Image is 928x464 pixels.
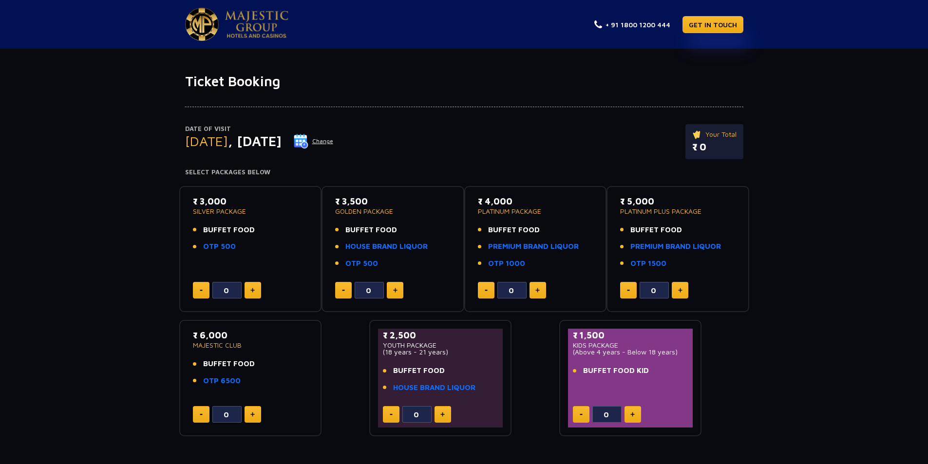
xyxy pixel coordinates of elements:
[203,241,236,252] a: OTP 500
[335,195,451,208] p: ₹ 3,500
[335,208,451,215] p: GOLDEN PACKAGE
[478,195,593,208] p: ₹ 4,000
[203,358,255,370] span: BUFFET FOOD
[203,375,241,387] a: OTP 6500
[627,290,630,291] img: minus
[185,168,743,176] h4: Select Packages Below
[293,133,334,149] button: Change
[203,224,255,236] span: BUFFET FOOD
[535,288,540,293] img: plus
[345,241,428,252] a: HOUSE BRAND LIQUOR
[193,208,308,215] p: SILVER PACKAGE
[185,73,743,90] h1: Ticket Booking
[488,224,540,236] span: BUFFET FOOD
[630,241,721,252] a: PREMIUM BRAND LIQUOR
[573,349,688,355] p: (Above 4 years - Below 18 years)
[185,8,219,41] img: Majestic Pride
[393,288,398,293] img: plus
[620,195,736,208] p: ₹ 5,000
[583,365,649,376] span: BUFFET FOOD KID
[393,365,445,376] span: BUFFET FOOD
[682,16,743,33] a: GET IN TOUCH
[485,290,488,291] img: minus
[478,208,593,215] p: PLATINUM PACKAGE
[692,140,737,154] p: ₹ 0
[225,11,288,38] img: Majestic Pride
[193,342,308,349] p: MAJESTIC CLUB
[345,224,397,236] span: BUFFET FOOD
[193,329,308,342] p: ₹ 6,000
[345,258,378,269] a: OTP 500
[383,349,498,355] p: (18 years - 21 years)
[692,129,702,140] img: ticket
[228,133,282,149] span: , [DATE]
[193,195,308,208] p: ₹ 3,000
[383,329,498,342] p: ₹ 2,500
[692,129,737,140] p: Your Total
[383,342,498,349] p: YOUTH PACKAGE
[630,224,682,236] span: BUFFET FOOD
[620,208,736,215] p: PLATINUM PLUS PACKAGE
[200,290,203,291] img: minus
[390,414,393,415] img: minus
[488,258,525,269] a: OTP 1000
[250,288,255,293] img: plus
[594,19,670,30] a: + 91 1800 1200 444
[678,288,682,293] img: plus
[342,290,345,291] img: minus
[630,258,666,269] a: OTP 1500
[580,414,583,415] img: minus
[393,382,475,393] a: HOUSE BRAND LIQUOR
[488,241,579,252] a: PREMIUM BRAND LIQUOR
[250,412,255,417] img: plus
[573,342,688,349] p: KIDS PACKAGE
[573,329,688,342] p: ₹ 1,500
[185,124,334,134] p: Date of Visit
[185,133,228,149] span: [DATE]
[630,412,635,417] img: plus
[440,412,445,417] img: plus
[200,414,203,415] img: minus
